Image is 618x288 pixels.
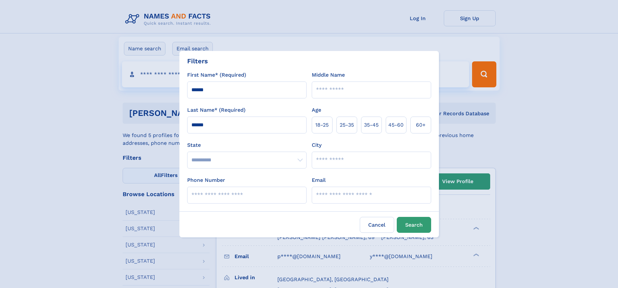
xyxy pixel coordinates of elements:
[187,71,246,79] label: First Name* (Required)
[416,121,426,129] span: 60+
[312,71,345,79] label: Middle Name
[315,121,329,129] span: 18‑25
[187,176,225,184] label: Phone Number
[388,121,404,129] span: 45‑60
[187,141,307,149] label: State
[340,121,354,129] span: 25‑35
[312,141,321,149] label: City
[312,176,326,184] label: Email
[187,106,246,114] label: Last Name* (Required)
[187,56,208,66] div: Filters
[360,217,394,233] label: Cancel
[397,217,431,233] button: Search
[312,106,321,114] label: Age
[364,121,379,129] span: 35‑45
